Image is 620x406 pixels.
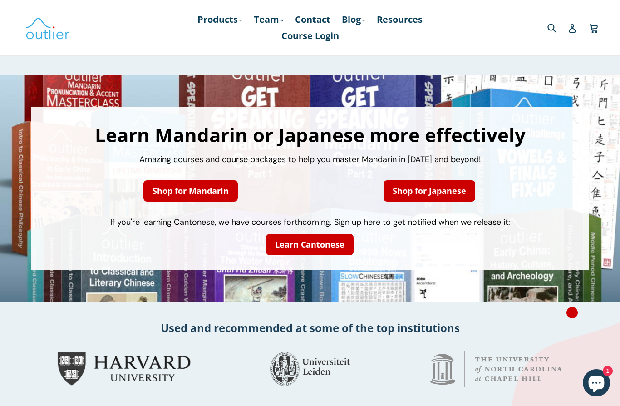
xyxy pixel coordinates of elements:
[110,217,510,228] span: If you're learning Cantonese, we have courses forthcoming. Sign up here to get notified when we r...
[25,15,70,41] img: Outlier Linguistics
[193,11,247,28] a: Products
[277,28,344,44] a: Course Login
[266,234,354,255] a: Learn Cantonese
[139,154,481,165] span: Amazing courses and course packages to help you master Mandarin in [DATE] and beyond!
[40,125,580,144] h1: Learn Mandarin or Japanese more effectively
[384,180,475,202] a: Shop for Japanese
[337,11,370,28] a: Blog
[545,18,570,37] input: Search
[143,180,238,202] a: Shop for Mandarin
[249,11,288,28] a: Team
[290,11,335,28] a: Contact
[372,11,427,28] a: Resources
[580,369,613,399] inbox-online-store-chat: Shopify online store chat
